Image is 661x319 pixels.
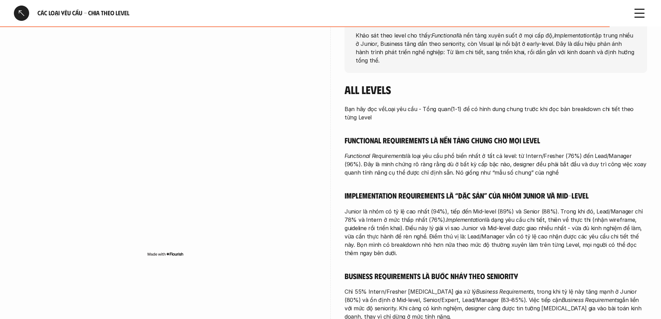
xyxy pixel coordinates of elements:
[37,9,624,17] h6: Các loại yêu cầu - Chia theo level
[554,32,593,39] em: Implementation
[345,135,647,145] h5: Functional Requirements là nền tảng chung cho mọi level
[345,83,647,96] h4: All levels
[345,207,647,257] p: Junior là nhóm có tỷ lệ cao nhất (94%), tiếp đến Mid-level (89%) và Senior (88%). Trong khi đó, L...
[476,288,534,295] em: Business Requirements
[345,271,647,281] h5: Business Requirements là bước nhảy theo seniority
[385,106,451,112] a: Loại yêu cầu - Tổng quan
[562,296,619,303] em: Business Requirements
[432,32,457,39] em: Functional
[345,152,647,177] p: là loại yêu cầu phổ biến nhất ở tất cả level: từ Intern/Fresher (76%) đến Lead/Manager (96%). Đây...
[356,31,636,64] p: Khảo sát theo level cho thấy: là nền tảng xuyên suốt ở mọi cấp độ, tập trung nhiều ở Junior, Busi...
[14,42,316,250] iframe: Interactive or visual content
[345,152,406,159] em: Functional Requirements
[345,191,647,200] h5: Implementation Requirements là “đặc sản” của nhóm Junior và Mid-level
[446,216,485,223] em: Implementation
[147,251,184,257] img: Made with Flourish
[345,105,647,121] p: Bạn hãy đọc về (1-1) để có hình dung chung trước khi đọc bản breakdown chi tiết theo từng Level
